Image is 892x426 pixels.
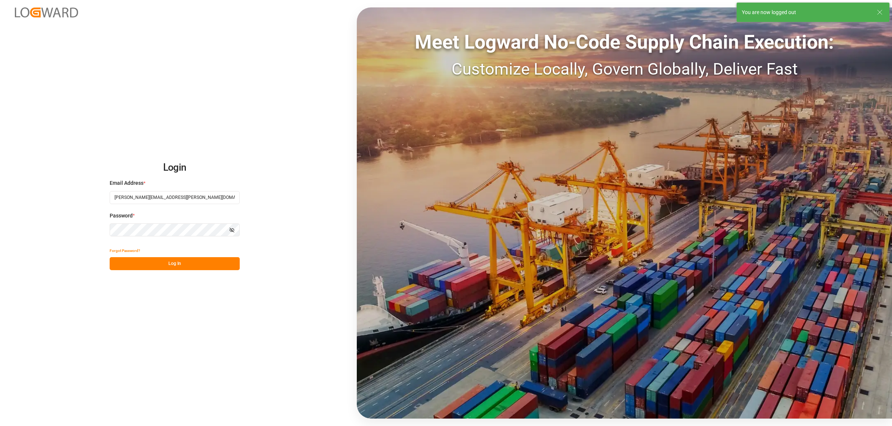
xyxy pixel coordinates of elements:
div: You are now logged out [742,9,870,16]
h2: Login [110,156,240,180]
img: Logward_new_orange.png [15,7,78,17]
div: Meet Logward No-Code Supply Chain Execution: [357,28,892,57]
button: Log In [110,257,240,270]
input: Enter your email [110,191,240,204]
button: Forgot Password? [110,244,140,257]
span: Password [110,212,133,220]
div: Customize Locally, Govern Globally, Deliver Fast [357,57,892,81]
span: Email Address [110,179,143,187]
